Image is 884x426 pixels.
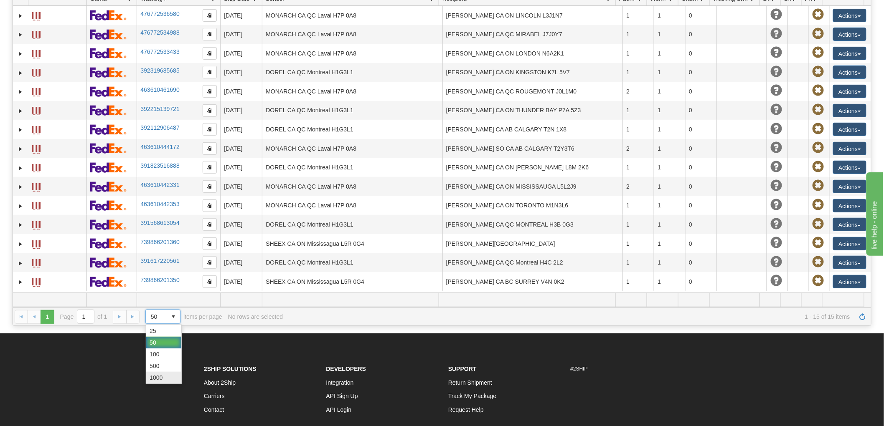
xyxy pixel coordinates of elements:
td: [DATE] [220,158,262,177]
a: 392215139721 [140,106,179,112]
img: 2 - FedEx Express® [90,238,127,249]
button: Copy to clipboard [203,180,217,193]
span: 25 [150,327,156,335]
td: [PERSON_NAME] CA ON LINCOLN L3J1N7 [442,6,623,25]
a: Label [32,275,41,288]
button: Copy to clipboard [203,237,217,250]
button: Copy to clipboard [203,256,217,269]
button: Actions [833,28,866,41]
button: Actions [833,9,866,22]
div: No rows are selected [228,313,283,320]
td: [PERSON_NAME] CA ON MISSISSAUGA L5L2J9 [442,177,623,196]
td: 1 [622,272,654,291]
td: MONARCH CA QC Laval H7P 0A8 [262,44,442,63]
span: Pickup Not Assigned [812,104,824,116]
td: 1 [622,6,654,25]
span: Unknown [770,161,782,173]
a: Label [32,65,41,78]
span: Unknown [770,256,782,268]
td: [DATE] [220,6,262,25]
td: [PERSON_NAME] CA QC MIRABEL J7J0Y7 [442,25,623,44]
a: Label [32,141,41,155]
span: Unknown [770,85,782,96]
span: Unknown [770,104,782,116]
a: Expand [16,240,25,248]
span: Page 1 [41,310,54,323]
span: 1 - 15 of 15 items [289,313,850,320]
td: [DATE] [220,196,262,215]
td: 1 [622,215,654,234]
a: API Login [326,406,352,413]
a: 463610444172 [140,144,179,150]
a: 391823516888 [140,162,179,169]
a: Label [32,160,41,174]
a: Expand [16,221,25,229]
a: Label [32,198,41,212]
a: Label [32,179,41,193]
td: [DATE] [220,82,262,101]
button: Actions [833,237,866,250]
a: 476772533433 [140,48,179,55]
button: Actions [833,85,866,98]
a: Expand [16,30,25,39]
div: live help - online [6,5,77,15]
span: Pickup Not Assigned [812,180,824,192]
td: 1 [654,196,685,215]
td: 1 [654,177,685,196]
img: 2 - FedEx Express® [90,29,127,40]
div: Page sizes drop down [146,325,182,384]
span: items per page [145,310,222,324]
a: Label [32,255,41,269]
td: [DATE] [220,120,262,139]
button: Actions [833,218,866,231]
button: Actions [833,199,866,212]
iframe: chat widget [865,170,883,255]
td: DOREL CA QC Montreal H1G3L1 [262,215,442,234]
a: API Sign Up [326,393,358,399]
span: Pickup Not Assigned [812,256,824,268]
span: Pickup Not Assigned [812,275,824,287]
span: Pickup Not Assigned [812,85,824,96]
a: Expand [16,107,25,115]
td: 0 [685,44,716,63]
button: Actions [833,161,866,174]
input: Page 1 [77,310,94,323]
span: Pickup Not Assigned [812,142,824,154]
td: 0 [685,101,716,120]
td: 1 [622,101,654,120]
td: DOREL CA QC Montreal H1G3L1 [262,63,442,82]
button: Copy to clipboard [203,85,217,98]
td: DOREL CA QC Montreal H1G3L1 [262,101,442,120]
td: 1 [654,63,685,82]
td: 0 [685,63,716,82]
img: 2 - FedEx Express® [90,162,127,173]
a: 463610461690 [140,86,179,93]
span: Unknown [770,142,782,154]
a: Label [32,103,41,116]
td: [PERSON_NAME] CA ON LONDON N6A2K1 [442,44,623,63]
a: Label [32,46,41,60]
button: Copy to clipboard [203,9,217,22]
td: 0 [685,6,716,25]
td: 0 [685,177,716,196]
td: 0 [685,196,716,215]
a: Label [32,84,41,98]
td: 1 [654,215,685,234]
td: [PERSON_NAME] CA ON THUNDER BAY P7A 5Z3 [442,101,623,120]
span: Pickup Not Assigned [812,28,824,40]
button: Copy to clipboard [203,104,217,117]
img: 2 - FedEx Express® [90,181,127,192]
a: Label [32,122,41,136]
button: Copy to clipboard [203,161,217,174]
td: [PERSON_NAME] CA BC SURREY V4N 0K2 [442,272,623,291]
span: Unknown [770,123,782,135]
span: Unknown [770,237,782,249]
span: Pickup Not Assigned [812,161,824,173]
td: [DATE] [220,215,262,234]
span: 1000 [150,373,163,382]
td: MONARCH CA QC Laval H7P 0A8 [262,25,442,44]
td: SHEEX CA ON Mississagua L5R 0G4 [262,272,442,291]
td: [DATE] [220,101,262,120]
button: Actions [833,123,866,136]
button: Copy to clipboard [203,47,217,60]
